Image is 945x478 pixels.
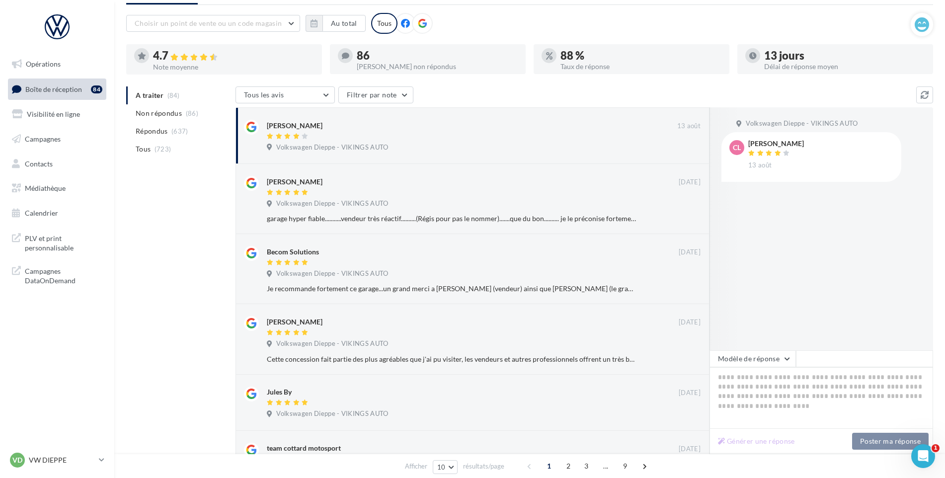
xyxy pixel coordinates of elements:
div: Je recommande fortement ce garage...un grand merci a [PERSON_NAME] (vendeur) ainsi que [PERSON_NA... [267,284,636,294]
span: Tous [136,144,151,154]
div: Jules By [267,387,292,397]
span: Répondus [136,126,168,136]
span: résultats/page [463,462,504,471]
div: Tous [371,13,397,34]
button: Filtrer par note [338,86,413,103]
span: ... [598,458,614,474]
div: 84 [91,85,102,93]
button: Au total [322,15,366,32]
span: Visibilité en ligne [27,110,80,118]
span: Volkswagen Dieppe - VIKINGS AUTO [276,409,388,418]
p: VW DIEPPE [29,455,95,465]
span: Boîte de réception [25,84,82,93]
button: 10 [433,460,458,474]
span: PLV et print personnalisable [25,232,102,253]
div: 13 jours [764,50,925,61]
span: Tous les avis [244,90,284,99]
div: 4.7 [153,50,314,62]
span: 1 [541,458,557,474]
span: Volkswagen Dieppe - VIKINGS AUTO [276,339,388,348]
span: CL [733,143,741,153]
span: Médiathèque [25,184,66,192]
div: Note moyenne [153,64,314,71]
span: 1 [932,444,940,452]
span: VD [12,455,22,465]
span: [DATE] [679,248,701,257]
div: Délai de réponse moyen [764,63,925,70]
div: Cette concession fait partie des plus agréables que j'ai pu visiter, les vendeurs et autres profe... [267,354,636,364]
a: Calendrier [6,203,108,224]
span: Volkswagen Dieppe - VIKINGS AUTO [276,199,388,208]
button: Au total [306,15,366,32]
span: 13 août [748,161,772,170]
button: Générer une réponse [714,435,799,447]
span: Non répondus [136,108,182,118]
span: [DATE] [679,445,701,454]
a: PLV et print personnalisable [6,228,108,257]
div: garage hyper fiable...........vendeur très réactif..........(Régis pour pas le nommer).......que ... [267,214,636,224]
a: Boîte de réception84 [6,79,108,100]
span: [DATE] [679,178,701,187]
span: Contacts [25,159,53,167]
span: 9 [617,458,633,474]
a: Contacts [6,154,108,174]
div: [PERSON_NAME] [267,177,322,187]
span: 13 août [677,122,701,131]
a: VD VW DIEPPE [8,451,106,470]
span: [DATE] [679,389,701,398]
a: Opérations [6,54,108,75]
div: [PERSON_NAME] [748,140,804,147]
div: [PERSON_NAME] non répondus [357,63,518,70]
a: Médiathèque [6,178,108,199]
span: (637) [171,127,188,135]
span: 2 [560,458,576,474]
div: 88 % [560,50,721,61]
span: Calendrier [25,209,58,217]
button: Modèle de réponse [709,350,796,367]
span: [DATE] [679,318,701,327]
button: Choisir un point de vente ou un code magasin [126,15,300,32]
button: Tous les avis [236,86,335,103]
span: Opérations [26,60,61,68]
span: Volkswagen Dieppe - VIKINGS AUTO [746,119,858,128]
div: [PERSON_NAME] [267,317,322,327]
div: Becom Solutions [267,247,319,257]
div: team cottard motosport [267,443,341,453]
span: Volkswagen Dieppe - VIKINGS AUTO [276,143,388,152]
a: Visibilité en ligne [6,104,108,125]
span: Campagnes DataOnDemand [25,264,102,286]
span: Volkswagen Dieppe - VIKINGS AUTO [276,269,388,278]
span: Campagnes [25,135,61,143]
span: (723) [155,145,171,153]
div: [PERSON_NAME] [267,121,322,131]
a: Campagnes [6,129,108,150]
button: Poster ma réponse [852,433,929,450]
span: (86) [186,109,198,117]
span: Choisir un point de vente ou un code magasin [135,19,282,27]
span: 10 [437,463,446,471]
div: Taux de réponse [560,63,721,70]
a: Campagnes DataOnDemand [6,260,108,290]
iframe: Intercom live chat [911,444,935,468]
span: 3 [578,458,594,474]
div: 86 [357,50,518,61]
span: Afficher [405,462,427,471]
